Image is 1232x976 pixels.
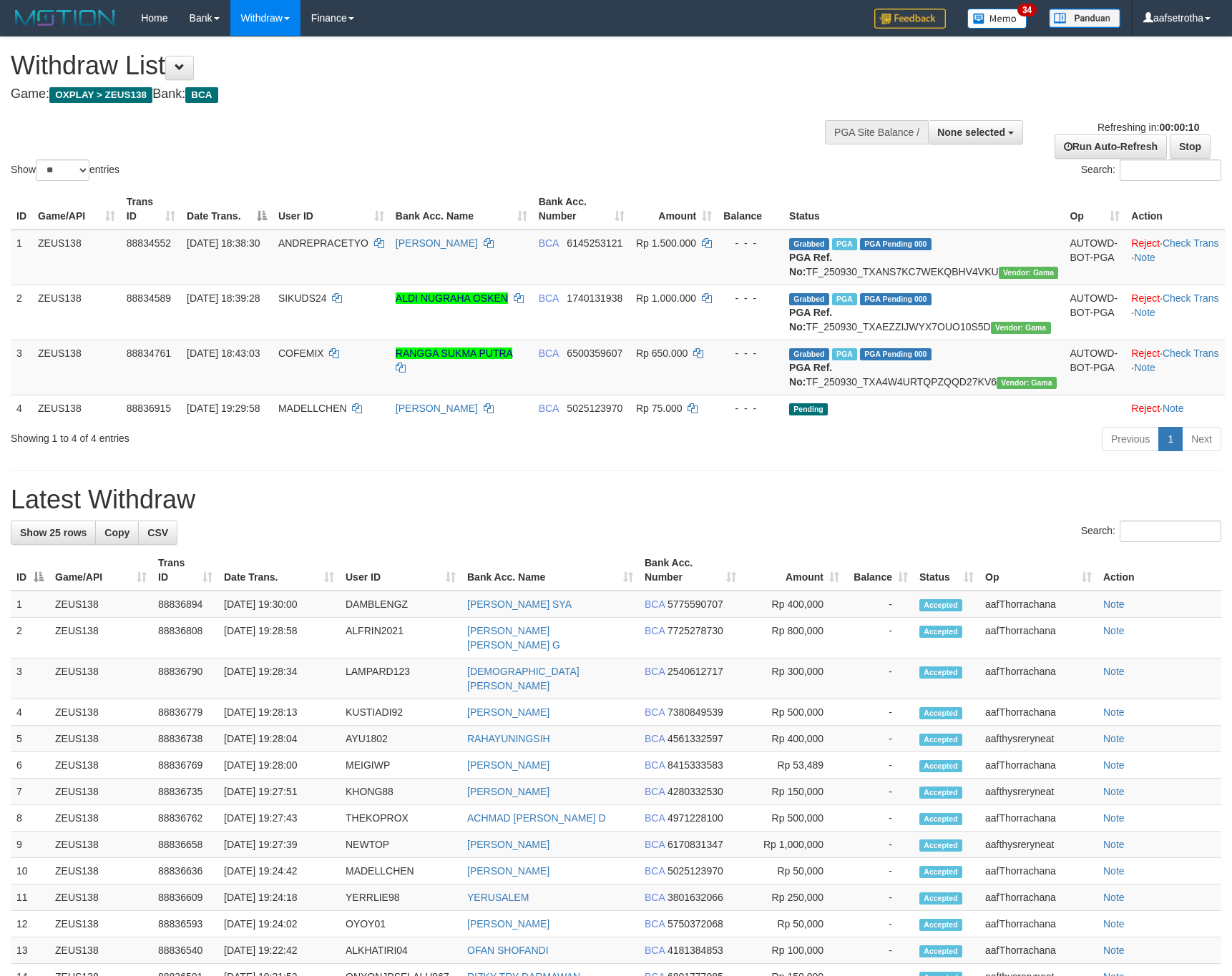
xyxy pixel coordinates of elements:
td: 88836769 [152,752,218,779]
img: Feedback.jpg [874,9,946,29]
th: User ID: activate to sort column ascending [340,550,461,591]
a: Note [1103,812,1125,824]
a: ACHMAD [PERSON_NAME] D [467,812,606,824]
td: MADELLCHEN [340,858,461,884]
a: RANGGA SUKMA PUTRA [396,347,512,359]
span: Accepted [919,813,962,825]
th: Status [783,189,1064,230]
th: Bank Acc. Number: activate to sort column ascending [639,550,742,591]
td: ALFRIN2021 [340,618,461,659]
span: BCA [185,87,217,103]
a: [PERSON_NAME] [467,759,549,771]
td: - [845,937,914,964]
label: Search: [1081,159,1221,181]
span: Copy 8415333583 to clipboard [668,759,723,771]
span: BCA [645,759,665,771]
td: Rp 150,000 [742,779,845,805]
span: 88834552 [127,237,171,249]
td: aafThorrachana [979,659,1097,699]
span: BCA [539,237,559,249]
td: ZEUS138 [32,340,121,395]
a: [DEMOGRAPHIC_DATA][PERSON_NAME] [467,666,580,691]
span: Vendor URL: https://trx31.1velocity.biz [997,377,1057,389]
th: Trans ID: activate to sort column ascending [152,550,218,591]
span: BCA [645,812,665,824]
h1: Latest Withdraw [11,485,1221,514]
td: Rp 500,000 [742,805,845,832]
span: Show 25 rows [20,527,87,538]
span: [DATE] 18:43:03 [187,347,260,359]
td: Rp 50,000 [742,858,845,884]
td: Rp 50,000 [742,911,845,937]
td: 8 [11,805,49,832]
span: Copy 5025123970 to clipboard [567,403,622,414]
span: Copy 5775590707 to clipboard [668,598,723,610]
td: LAMPARD123 [340,659,461,699]
button: None selected [928,120,1023,144]
th: Balance [718,189,783,230]
span: Copy [104,527,129,538]
td: aafThorrachana [979,911,1097,937]
img: panduan.png [1049,9,1120,28]
td: ALKHATIRI04 [340,937,461,964]
th: Bank Acc. Number: activate to sort column ascending [533,189,630,230]
span: BCA [645,598,665,610]
th: Action [1097,550,1221,591]
span: Copy 6170831347 to clipboard [668,839,723,850]
a: OFAN SHOFANDI [467,945,549,956]
span: Copy 5025123970 to clipboard [668,865,723,877]
td: ZEUS138 [32,230,121,285]
input: Search: [1120,521,1221,542]
div: - - - [723,291,778,305]
th: User ID: activate to sort column ascending [273,189,390,230]
td: ZEUS138 [32,395,121,421]
td: [DATE] 19:28:04 [218,726,340,752]
td: aafThorrachana [979,699,1097,726]
td: [DATE] 19:27:39 [218,832,340,858]
span: Marked by aafsolysreylen [832,348,857,360]
td: 88836738 [152,726,218,752]
a: [PERSON_NAME] [396,237,478,249]
td: Rp 1,000,000 [742,832,845,858]
td: 6 [11,752,49,779]
span: BCA [645,839,665,850]
a: [PERSON_NAME] [467,786,549,797]
a: Previous [1102,427,1159,451]
td: ZEUS138 [49,884,152,911]
th: Date Trans.: activate to sort column descending [181,189,273,230]
a: Note [1103,786,1125,797]
a: [PERSON_NAME] [467,918,549,930]
th: Trans ID: activate to sort column ascending [121,189,181,230]
span: BCA [645,666,665,677]
td: 88836808 [152,618,218,659]
td: 88836894 [152,591,218,618]
th: Balance: activate to sort column ascending [845,550,914,591]
td: - [845,659,914,699]
a: [PERSON_NAME] [467,865,549,877]
td: 88836540 [152,937,218,964]
td: 88836735 [152,779,218,805]
td: - [845,618,914,659]
td: - [845,699,914,726]
span: BCA [539,403,559,414]
a: Note [1103,666,1125,677]
img: MOTION_logo.png [11,7,119,29]
span: Accepted [919,626,962,638]
td: Rp 400,000 [742,726,845,752]
label: Show entries [11,159,119,181]
td: KHONG88 [340,779,461,805]
td: AUTOWD-BOT-PGA [1064,340,1125,395]
a: [PERSON_NAME] [467,839,549,850]
td: Rp 800,000 [742,618,845,659]
strong: 00:00:10 [1159,122,1199,133]
td: 9 [11,832,49,858]
td: [DATE] 19:28:34 [218,659,340,699]
td: aafThorrachana [979,805,1097,832]
a: Check Trans [1163,347,1219,359]
span: None selected [937,127,1005,138]
span: Accepted [919,839,962,852]
td: [DATE] 19:24:02 [218,911,340,937]
h4: Game: Bank: [11,87,807,102]
span: Grabbed [789,348,829,360]
td: [DATE] 19:28:00 [218,752,340,779]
